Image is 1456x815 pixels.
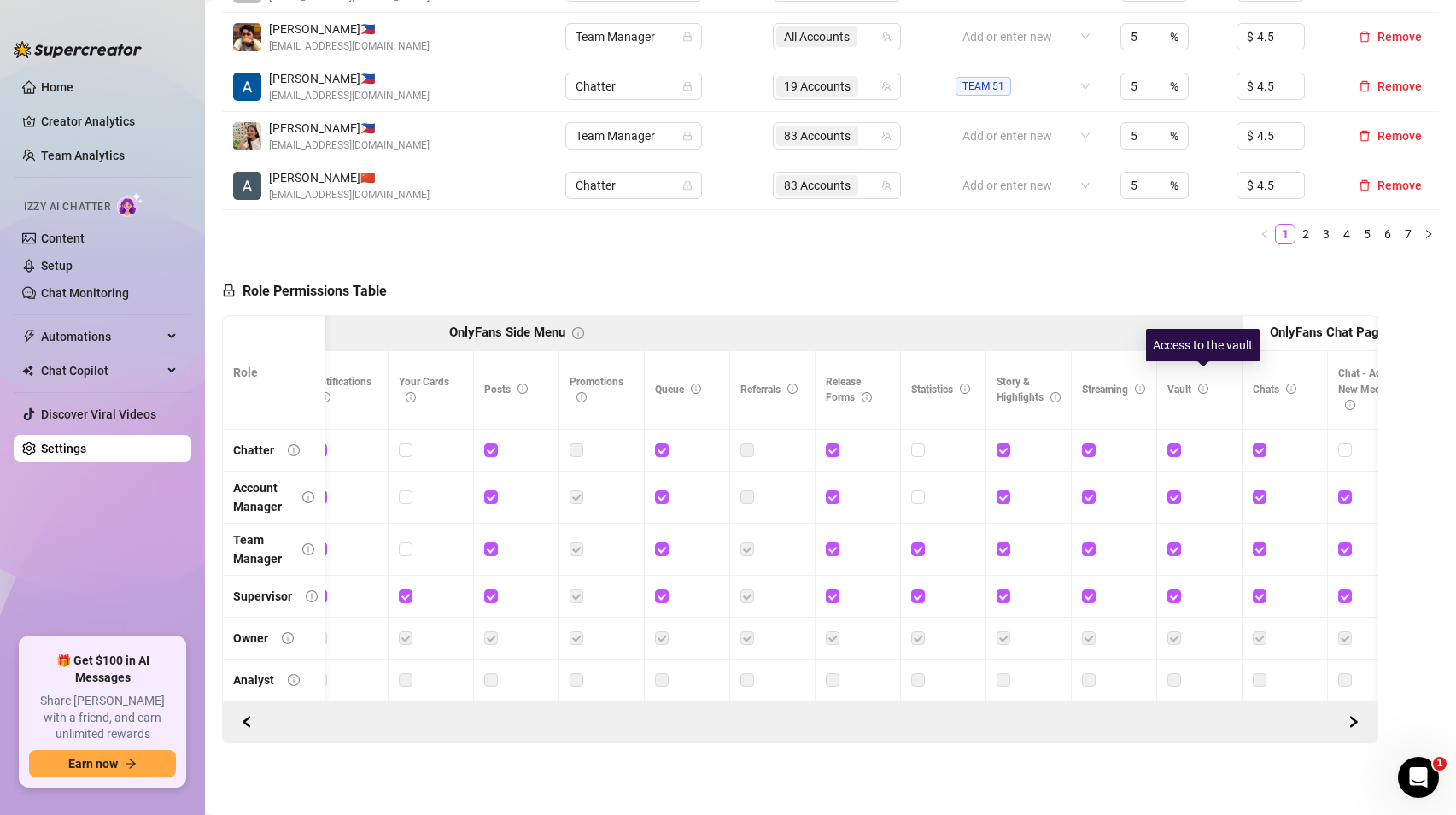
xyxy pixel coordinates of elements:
[776,126,858,146] span: 83 Accounts
[233,629,268,648] div: Owner
[862,392,872,402] span: info-circle
[1377,129,1422,143] span: Remove
[1167,384,1208,396] span: Vault
[911,384,970,396] span: Statistics
[1377,30,1422,44] span: Remove
[1418,224,1439,244] button: right
[233,671,274,689] div: Analyst
[125,758,137,770] span: arrow-right
[1254,224,1275,244] li: Previous Page
[576,73,692,99] span: Chatter
[41,108,178,135] a: Creator Analytics
[881,180,892,191] span: team
[576,173,692,198] span: Chatter
[1338,367,1389,412] span: Chat - Add New Media
[269,119,430,138] span: [PERSON_NAME] 🇵🇭
[41,80,73,94] a: Home
[1296,225,1315,243] a: 2
[241,716,253,728] span: left
[1316,224,1336,244] li: 3
[1424,229,1434,239] span: right
[1317,225,1336,243] a: 3
[1275,224,1295,244] li: 1
[1260,229,1270,239] span: left
[269,38,430,55] span: [EMAIL_ADDRESS][DOMAIN_NAME]
[576,392,587,402] span: info-circle
[1398,757,1439,798] iframe: Intercom live chat
[655,384,701,396] span: Queue
[1352,126,1429,146] button: Remove
[1357,224,1377,244] li: 5
[691,384,701,394] span: info-circle
[784,27,850,46] span: All Accounts
[41,259,73,273] a: Setup
[1286,384,1296,394] span: info-circle
[269,69,430,88] span: [PERSON_NAME] 🇵🇭
[41,232,85,245] a: Content
[881,32,892,42] span: team
[41,149,125,162] a: Team Analytics
[1254,224,1275,244] button: left
[1253,384,1296,396] span: Chats
[399,376,449,404] span: Your Cards
[29,693,176,743] span: Share [PERSON_NAME] with a friend, and earn unlimited rewards
[1352,175,1429,196] button: Remove
[1377,79,1422,93] span: Remove
[1345,400,1355,410] span: info-circle
[269,88,430,104] span: [EMAIL_ADDRESS][DOMAIN_NAME]
[269,138,430,154] span: [EMAIL_ADDRESS][DOMAIN_NAME]
[997,376,1061,404] span: Story & Highlights
[313,376,371,404] span: Notifications
[740,384,798,396] span: Referrals
[41,357,162,384] span: Chat Copilot
[282,632,294,644] span: info-circle
[1082,384,1145,396] span: Streaming
[269,168,430,187] span: [PERSON_NAME] 🇨🇳
[576,123,692,149] span: Team Manager
[320,392,330,402] span: info-circle
[682,180,693,191] span: lock
[41,442,86,455] a: Settings
[1359,80,1371,92] span: delete
[960,384,970,394] span: info-circle
[576,24,692,50] span: Team Manager
[1352,26,1429,47] button: Remove
[233,172,261,200] img: Adryl Louise Diaz
[29,653,176,686] span: 🎁 Get $100 in AI Messages
[1398,224,1418,244] li: 7
[1399,225,1418,243] a: 7
[233,708,260,736] button: Scroll Forward
[269,187,430,203] span: [EMAIL_ADDRESS][DOMAIN_NAME]
[826,376,872,404] span: Release Forms
[1358,225,1377,243] a: 5
[269,20,430,38] span: [PERSON_NAME] 🇵🇭
[302,491,314,503] span: info-circle
[223,316,325,430] th: Role
[682,32,693,42] span: lock
[406,392,416,402] span: info-circle
[776,175,858,196] span: 83 Accounts
[41,286,129,300] a: Chat Monitoring
[787,384,798,394] span: info-circle
[1433,757,1447,771] span: 1
[1377,224,1398,244] li: 6
[233,478,289,516] div: Account Manager
[22,330,36,343] span: thunderbolt
[1135,384,1145,394] span: info-circle
[1359,130,1371,142] span: delete
[1359,31,1371,43] span: delete
[233,441,274,460] div: Chatter
[1146,329,1260,361] div: Access to the vault
[784,176,851,195] span: 83 Accounts
[222,284,236,297] span: lock
[784,126,851,145] span: 83 Accounts
[1377,179,1422,192] span: Remove
[1359,179,1371,191] span: delete
[222,281,387,302] h5: Role Permissions Table
[484,384,528,396] span: Posts
[1276,225,1295,243] a: 1
[1198,384,1208,394] span: info-circle
[117,192,143,217] img: AI Chatter
[784,77,851,96] span: 19 Accounts
[1418,224,1439,244] li: Next Page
